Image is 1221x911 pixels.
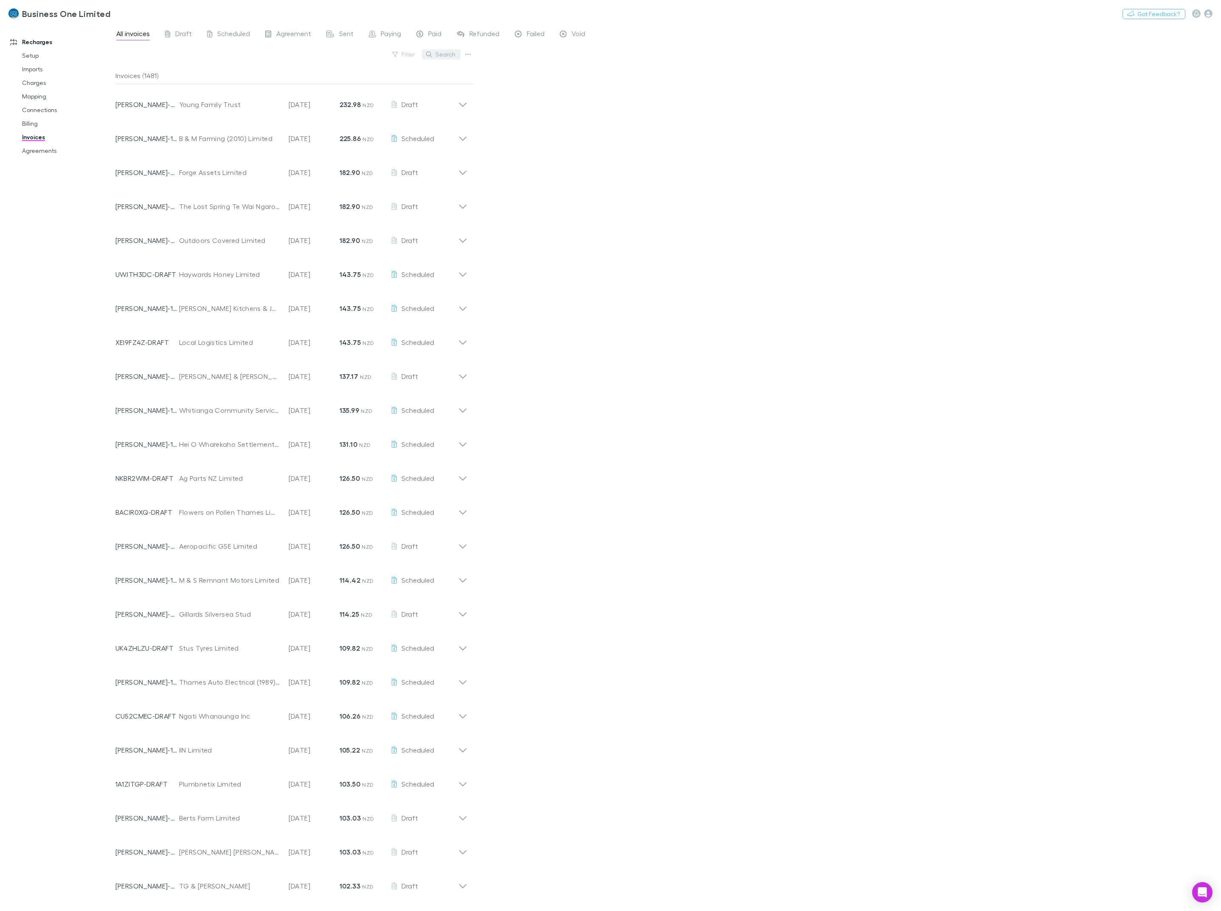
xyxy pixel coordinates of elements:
[179,405,280,415] div: Whitianga Community Service Trust
[401,202,418,210] span: Draft
[179,609,280,619] div: Gillards Silversea Stud
[179,303,280,313] div: [PERSON_NAME] Kitchens & Joinery Limited
[109,560,474,594] div: [PERSON_NAME]-1922M & S Remnant Motors Limited[DATE]114.42 NZDScheduled
[179,337,280,347] div: Local Logistics Limited
[14,144,124,158] a: Agreements
[401,780,434,788] span: Scheduled
[401,712,434,720] span: Scheduled
[1192,882,1213,903] div: Open Intercom Messenger
[401,678,434,686] span: Scheduled
[115,575,179,585] p: [PERSON_NAME]-1922
[388,49,420,59] button: Filter
[179,235,280,245] div: Outdoors Covered Limited
[340,474,360,482] strong: 126.50
[289,541,340,551] p: [DATE]
[115,813,179,823] p: [PERSON_NAME]-0503
[217,29,250,40] span: Scheduled
[14,117,124,130] a: Billing
[179,167,280,178] div: Forge Assets Limited
[115,303,179,313] p: [PERSON_NAME]-1889
[289,847,340,857] p: [DATE]
[362,510,373,516] span: NZD
[179,745,280,755] div: IIN Limited
[109,696,474,730] div: CU52CMEC-DRAFTNgati Whanaunga Inc[DATE]106.26 NZDScheduled
[340,814,361,822] strong: 103.03
[109,662,474,696] div: [PERSON_NAME]-1941Thames Auto Electrical (1989) Limited[DATE]109.82 NZDScheduled
[115,643,179,653] p: UK4ZHLZU-DRAFT
[115,167,179,178] p: [PERSON_NAME]-0092
[340,372,358,381] strong: 137.17
[340,440,357,448] strong: 131.10
[289,779,340,789] p: [DATE]
[289,235,340,245] p: [DATE]
[289,677,340,687] p: [DATE]
[362,102,374,108] span: NZD
[179,473,280,483] div: Ag Parts NZ Limited
[109,458,474,492] div: NKBR2WIM-DRAFTAg Parts NZ Limited[DATE]126.50 NZDScheduled
[362,883,373,890] span: NZD
[109,118,474,152] div: [PERSON_NAME]-1568B & M Farming (2010) Limited[DATE]225.86 NZDScheduled
[109,628,474,662] div: UK4ZHLZU-DRAFTStus Tyres Limited[DATE]109.82 NZDScheduled
[8,8,19,19] img: Business One Limited's Logo
[116,29,150,40] span: All invoices
[115,507,179,517] p: BACIR0XQ-DRAFT
[362,136,374,142] span: NZD
[401,168,418,176] span: Draft
[401,814,418,822] span: Draft
[179,643,280,653] div: Stus Tyres Limited
[340,576,360,584] strong: 114.42
[109,254,474,288] div: UWJTH3DC-DRAFTHaywards Honey Limited[DATE]143.75 NZDScheduled
[340,270,361,279] strong: 143.75
[289,813,340,823] p: [DATE]
[340,746,360,754] strong: 105.22
[175,29,192,40] span: Draft
[115,881,179,891] p: [PERSON_NAME]-0290
[422,49,460,59] button: Search
[1123,9,1185,19] button: Got Feedback?
[179,779,280,789] div: Plumbnetix Limited
[109,594,474,628] div: [PERSON_NAME]-0708Gillards Silversea Stud[DATE]114.25 NZDDraft
[109,832,474,866] div: [PERSON_NAME]-0611[PERSON_NAME] [PERSON_NAME][DATE]103.03 NZDDraft
[115,711,179,721] p: CU52CMEC-DRAFT
[179,847,280,857] div: [PERSON_NAME] [PERSON_NAME]
[115,847,179,857] p: [PERSON_NAME]-0611
[381,29,401,40] span: Paying
[340,202,360,211] strong: 182.90
[428,29,441,40] span: Paid
[362,714,373,720] span: NZD
[179,507,280,517] div: Flowers on Pollen Thames Limited
[179,813,280,823] div: Berts Farm Limited
[109,492,474,526] div: BACIR0XQ-DRAFTFlowers on Pollen Thames Limited[DATE]126.50 NZDScheduled
[109,730,474,764] div: [PERSON_NAME]-1853IIN Limited[DATE]105.22 NZDScheduled
[469,29,500,40] span: Refunded
[109,764,474,798] div: 1A1ZITGP-DRAFTPlumbnetix Limited[DATE]103.50 NZDScheduled
[289,711,340,721] p: [DATE]
[109,152,474,186] div: [PERSON_NAME]-0092Forge Assets Limited[DATE]182.90 NZDDraft
[115,745,179,755] p: [PERSON_NAME]-1853
[401,134,434,142] span: Scheduled
[289,269,340,279] p: [DATE]
[115,473,179,483] p: NKBR2WIM-DRAFT
[401,372,418,380] span: Draft
[340,678,360,686] strong: 109.82
[14,76,124,90] a: Charges
[340,100,361,109] strong: 232.98
[115,609,179,619] p: [PERSON_NAME]-0708
[359,442,371,448] span: NZD
[3,3,115,24] a: Business One Limited
[340,304,361,313] strong: 143.75
[115,439,179,449] p: [PERSON_NAME]-1906
[401,270,434,278] span: Scheduled
[289,473,340,483] p: [DATE]
[109,798,474,832] div: [PERSON_NAME]-0503Berts Farm Limited[DATE]103.03 NZDDraft
[115,541,179,551] p: [PERSON_NAME]-0476
[362,849,374,856] span: NZD
[109,84,474,118] div: [PERSON_NAME]-0385Young Family Trust[DATE]232.98 NZDDraft
[289,99,340,110] p: [DATE]
[362,781,373,788] span: NZD
[289,133,340,144] p: [DATE]
[340,338,361,347] strong: 143.75
[362,272,374,278] span: NZD
[362,476,373,482] span: NZD
[115,405,179,415] p: [PERSON_NAME]-1959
